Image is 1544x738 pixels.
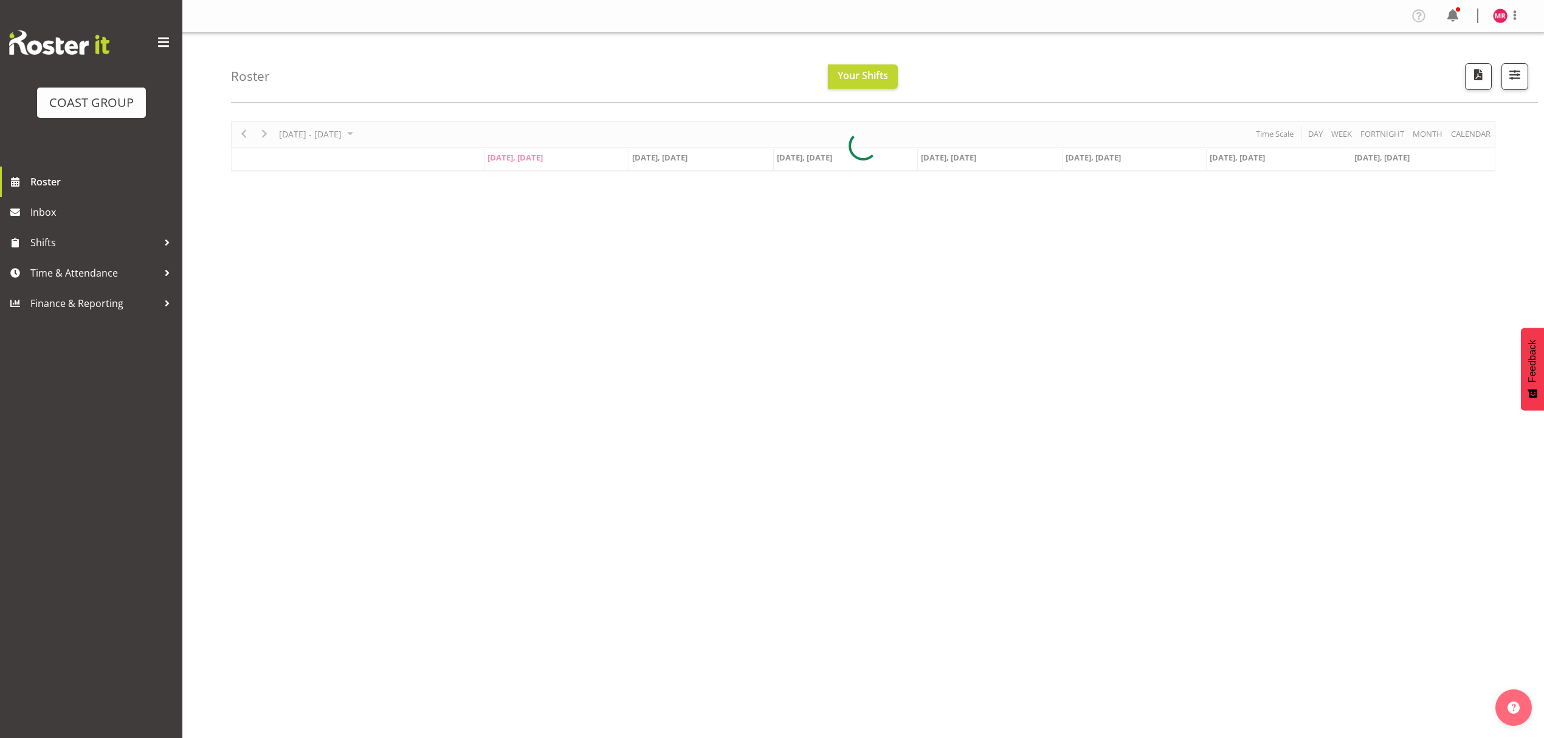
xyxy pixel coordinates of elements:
span: Inbox [30,203,176,221]
button: Feedback - Show survey [1521,328,1544,410]
button: Filter Shifts [1501,63,1528,90]
span: Roster [30,173,176,191]
img: help-xxl-2.png [1508,702,1520,714]
h4: Roster [231,69,270,83]
span: Feedback [1527,340,1538,382]
span: Shifts [30,233,158,252]
div: COAST GROUP [49,94,134,112]
span: Finance & Reporting [30,294,158,312]
span: Time & Attendance [30,264,158,282]
button: Your Shifts [828,64,898,89]
img: Rosterit website logo [9,30,109,55]
img: mathew-rolle10807.jpg [1493,9,1508,23]
span: Your Shifts [838,69,888,82]
button: Download a PDF of the roster according to the set date range. [1465,63,1492,90]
